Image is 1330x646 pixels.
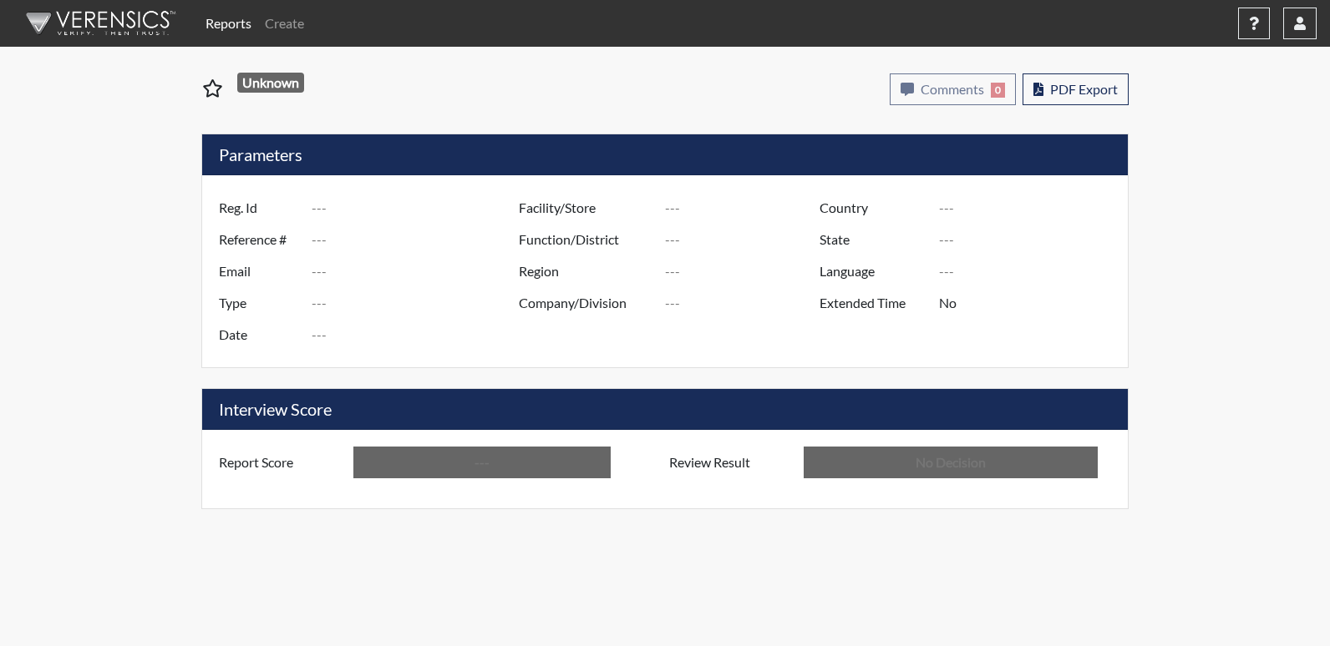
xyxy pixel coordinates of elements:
[890,73,1016,105] button: Comments0
[921,81,984,97] span: Comments
[657,447,804,478] label: Review Result
[939,287,1124,319] input: ---
[206,287,312,319] label: Type
[206,447,353,478] label: Report Score
[199,7,258,40] a: Reports
[506,224,665,255] label: Function/District
[939,255,1124,287] input: ---
[312,319,523,351] input: ---
[312,224,523,255] input: ---
[665,224,824,255] input: ---
[665,255,824,287] input: ---
[939,224,1124,255] input: ---
[506,192,665,224] label: Facility/Store
[991,83,1005,98] span: 0
[807,192,939,224] label: Country
[353,447,611,478] input: ---
[665,192,824,224] input: ---
[807,255,939,287] label: Language
[1050,81,1118,97] span: PDF Export
[1023,73,1129,105] button: PDF Export
[312,287,523,319] input: ---
[506,255,665,287] label: Region
[206,319,312,351] label: Date
[665,287,824,319] input: ---
[206,192,312,224] label: Reg. Id
[804,447,1098,478] input: No Decision
[939,192,1124,224] input: ---
[202,389,1128,430] h5: Interview Score
[807,287,939,319] label: Extended Time
[312,255,523,287] input: ---
[807,224,939,255] label: State
[237,73,305,93] span: Unknown
[206,224,312,255] label: Reference #
[258,7,311,40] a: Create
[202,134,1128,175] h5: Parameters
[506,287,665,319] label: Company/Division
[312,192,523,224] input: ---
[206,255,312,287] label: Email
